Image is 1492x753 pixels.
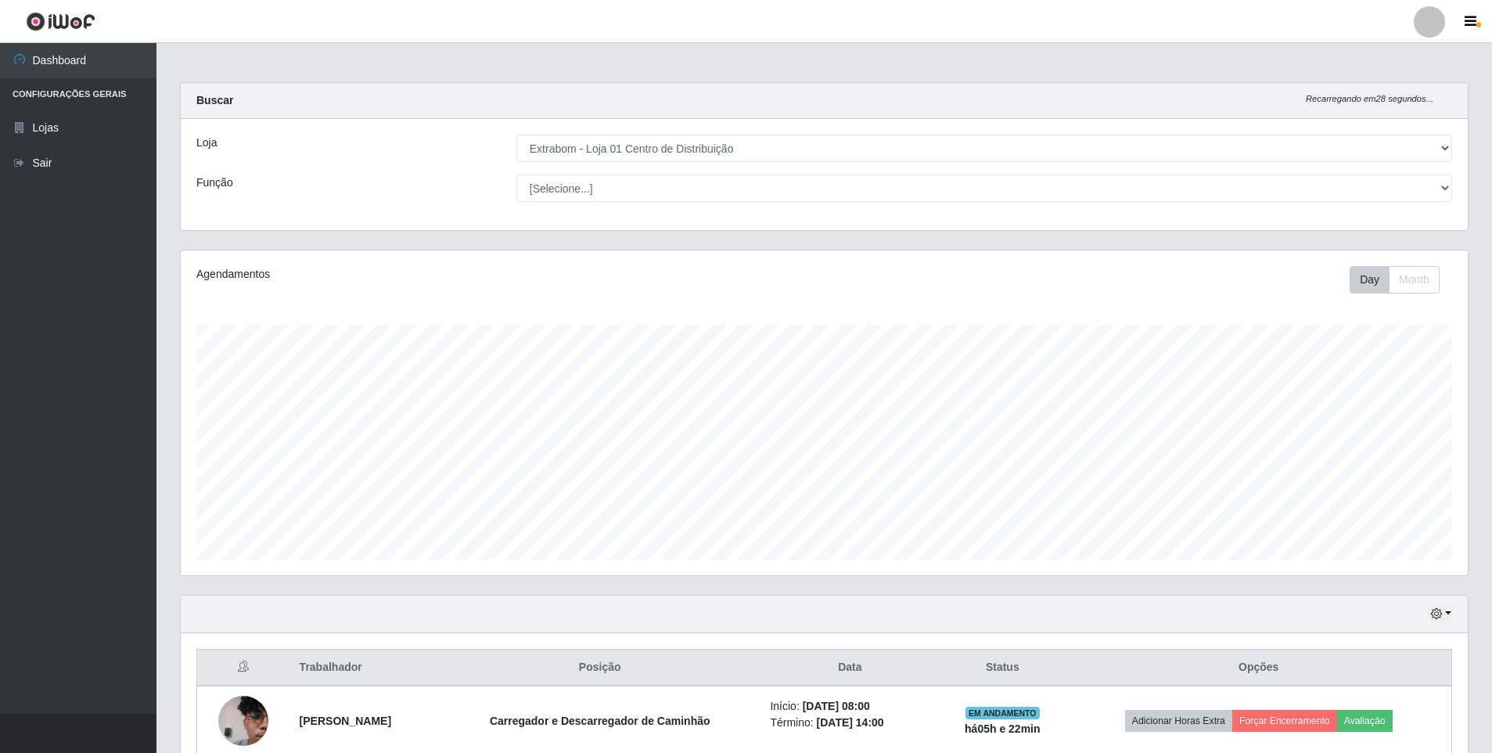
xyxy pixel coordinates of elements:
[1125,710,1232,732] button: Adicionar Horas Extra
[770,715,929,731] li: Término:
[1350,266,1440,294] div: First group
[1350,266,1452,294] div: Toolbar with button groups
[300,715,391,727] strong: [PERSON_NAME]
[26,12,95,31] img: CoreUI Logo
[196,135,217,151] label: Loja
[1066,650,1451,686] th: Opções
[1306,94,1433,103] i: Recarregando em 28 segundos...
[196,175,233,191] label: Função
[490,715,710,727] strong: Carregador e Descarregador de Caminhão
[939,650,1066,686] th: Status
[196,266,706,283] div: Agendamentos
[439,650,760,686] th: Posição
[965,722,1041,735] strong: há 05 h e 22 min
[760,650,939,686] th: Data
[803,700,870,712] time: [DATE] 08:00
[1232,710,1337,732] button: Forçar Encerramento
[290,650,439,686] th: Trabalhador
[1350,266,1390,294] button: Day
[1389,266,1440,294] button: Month
[770,698,929,715] li: Início:
[1337,710,1393,732] button: Avaliação
[817,716,884,729] time: [DATE] 14:00
[196,94,233,106] strong: Buscar
[965,707,1040,719] span: EM ANDAMENTO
